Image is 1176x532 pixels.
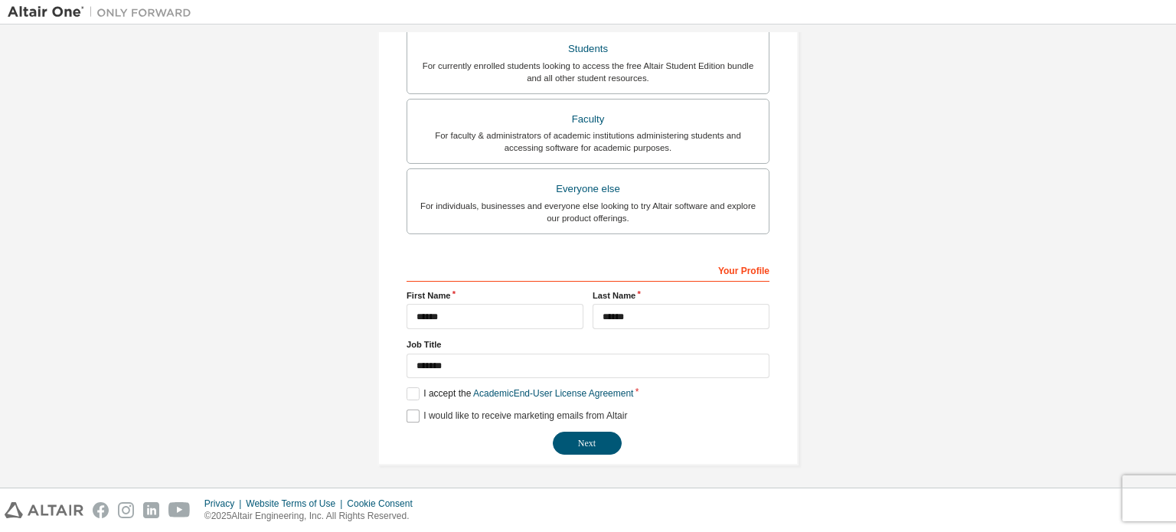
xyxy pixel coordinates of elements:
[407,289,583,302] label: First Name
[416,200,759,224] div: For individuals, businesses and everyone else looking to try Altair software and explore our prod...
[246,498,347,510] div: Website Terms of Use
[118,502,134,518] img: instagram.svg
[168,502,191,518] img: youtube.svg
[5,502,83,518] img: altair_logo.svg
[416,109,759,130] div: Faculty
[416,60,759,84] div: For currently enrolled students looking to access the free Altair Student Edition bundle and all ...
[407,257,769,282] div: Your Profile
[416,129,759,154] div: For faculty & administrators of academic institutions administering students and accessing softwa...
[553,432,622,455] button: Next
[473,388,633,399] a: Academic End-User License Agreement
[416,38,759,60] div: Students
[93,502,109,518] img: facebook.svg
[143,502,159,518] img: linkedin.svg
[347,498,421,510] div: Cookie Consent
[407,387,633,400] label: I accept the
[407,338,769,351] label: Job Title
[593,289,769,302] label: Last Name
[8,5,199,20] img: Altair One
[416,178,759,200] div: Everyone else
[204,510,422,523] p: © 2025 Altair Engineering, Inc. All Rights Reserved.
[204,498,246,510] div: Privacy
[407,410,627,423] label: I would like to receive marketing emails from Altair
